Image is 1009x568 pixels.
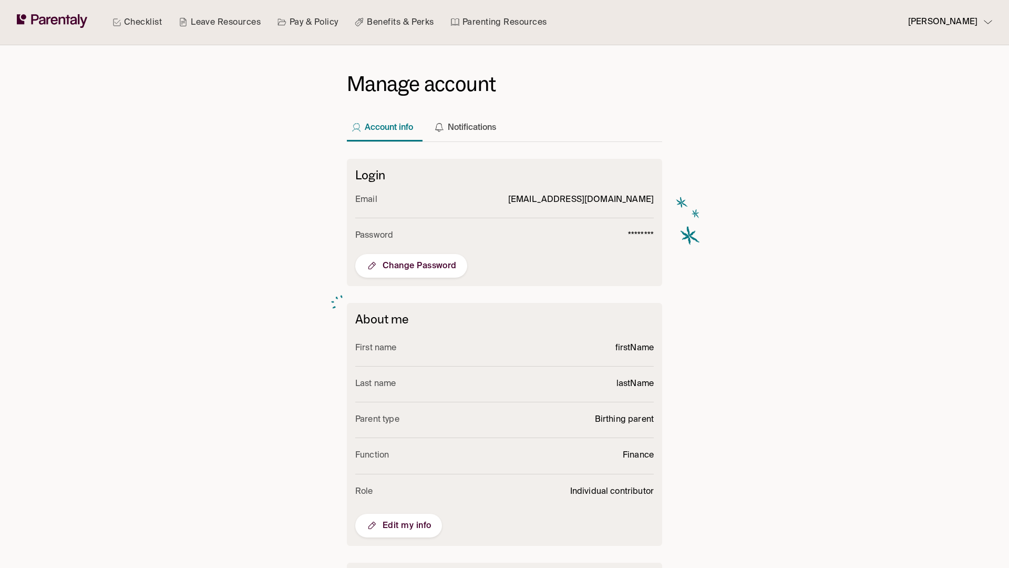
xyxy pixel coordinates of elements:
p: Individual contributor [570,485,654,499]
p: Password [355,229,393,243]
p: [EMAIL_ADDRESS][DOMAIN_NAME] [508,193,654,207]
h6: About me [355,311,654,327]
p: Last name [355,377,396,391]
button: Edit my info [355,514,442,537]
p: Birthing parent [595,413,654,427]
button: Account info [347,104,421,141]
p: [PERSON_NAME] [908,15,977,29]
span: Change Password [366,259,457,272]
button: Change Password [355,254,467,278]
p: lastName [616,377,654,391]
p: Parent type [355,413,399,427]
h2: Login [355,167,654,182]
p: Role [355,485,373,499]
button: Notifications [430,104,504,141]
span: Edit my info [366,519,431,532]
h1: Manage account [347,72,662,97]
p: Email [355,193,377,207]
p: Function [355,449,389,463]
p: First name [355,341,397,356]
p: firstName [615,341,654,356]
p: Finance [623,449,654,463]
